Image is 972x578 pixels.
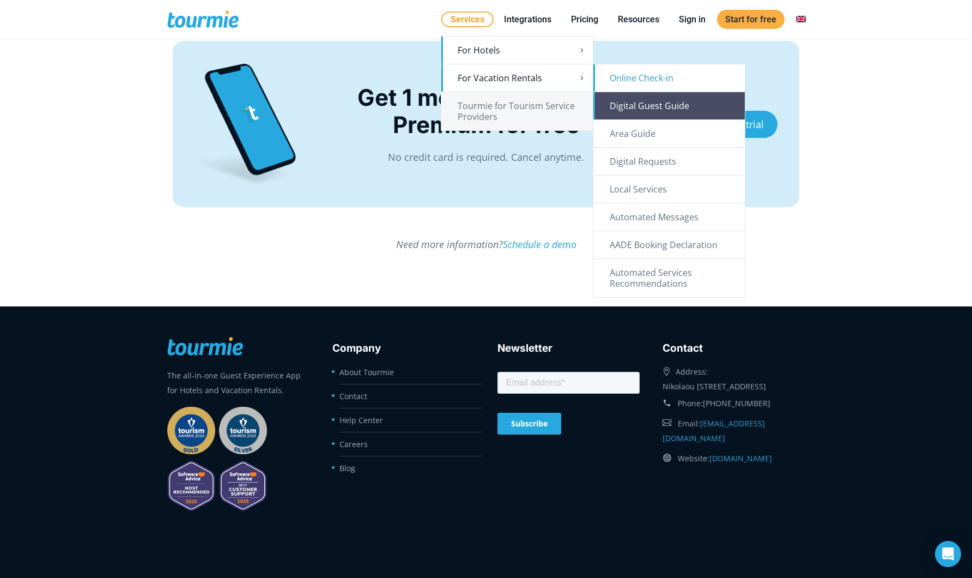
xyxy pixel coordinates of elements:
a: Area Guide [593,120,745,147]
a: [PHONE_NUMBER] [703,398,770,408]
a: AADE Booking Declaration [593,231,745,258]
h3: Company [332,340,475,357]
a: Blog [339,463,355,473]
div: Phone: [663,394,805,413]
a: Digital Requests [593,148,745,175]
h3: Contact [663,340,805,357]
a: Pricing [563,13,606,26]
iframe: Form 0 [497,370,640,442]
a: Start for free [717,10,785,29]
span: No credit card is required. Cancel anytime. [388,150,584,164]
a: Automated Services Recommendations [593,259,745,297]
a: Digital Guest Guide [593,92,745,119]
em: Need more information? [396,238,576,251]
div: Email: [663,413,805,448]
a: Online Check-in [593,64,745,92]
a: For Hotels [441,37,593,64]
a: Tourmie for Tourism Service Providers [441,92,593,130]
div: Open Intercom Messenger [935,541,961,567]
a: For Vacation Rentals [441,64,593,92]
a: Switch to [788,13,814,26]
a: Automated Messages [593,203,745,231]
p: The all-in-one Guest Experience App for Hotels and Vacation Rentals. [167,368,309,398]
a: Sign in [671,13,714,26]
div: Get 1 month of Tourmie Premium for free [341,84,631,139]
a: Careers [339,439,368,449]
a: Services [441,11,494,27]
div: Address: Nikolaou [STREET_ADDRESS] [663,362,805,394]
a: Integrations [496,13,560,26]
a: Resources [610,13,667,26]
a: Schedule a demo [503,238,576,251]
a: [EMAIL_ADDRESS][DOMAIN_NAME] [663,418,765,443]
a: Help Center [339,415,383,425]
div: Website: [663,448,805,468]
h3: Newsletter [497,340,640,357]
a: [DOMAIN_NAME] [709,453,772,463]
a: About Tourmie [339,367,394,377]
a: Contact [339,391,367,401]
a: Local Services [593,176,745,203]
